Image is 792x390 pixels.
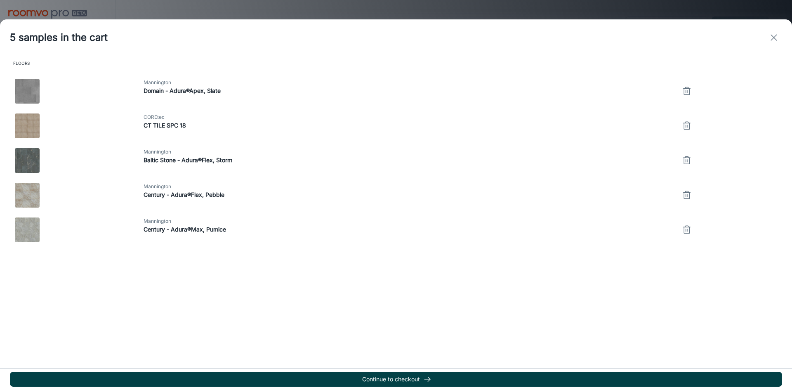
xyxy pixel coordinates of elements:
[144,156,677,165] h6: Baltic Stone - Adura®Flex, Storm
[144,225,677,234] h6: Century - Adura®Max, Pumice
[15,148,40,173] img: Baltic Stone - Adura®Flex, Storm
[15,183,40,208] img: Century - Adura®Flex, Pebble
[10,372,782,387] button: Continue to checkout
[10,56,782,71] span: Floors
[10,30,108,45] h4: 5 samples in the cart
[144,148,677,156] span: Mannington
[144,217,677,225] span: Mannington
[766,29,782,46] button: exit
[144,113,677,121] span: COREtec
[144,86,677,95] h6: Domain - Adura®Apex, Slate
[144,190,677,199] h6: Century - Adura®Flex, Pebble
[15,79,40,104] img: Domain - Adura®Apex, Slate
[15,113,40,138] img: CT TILE SPC 18
[144,79,677,86] span: Mannington
[15,217,40,242] img: Century - Adura®Max, Pumice
[144,121,677,130] h6: CT TILE SPC 18
[144,183,677,190] span: Mannington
